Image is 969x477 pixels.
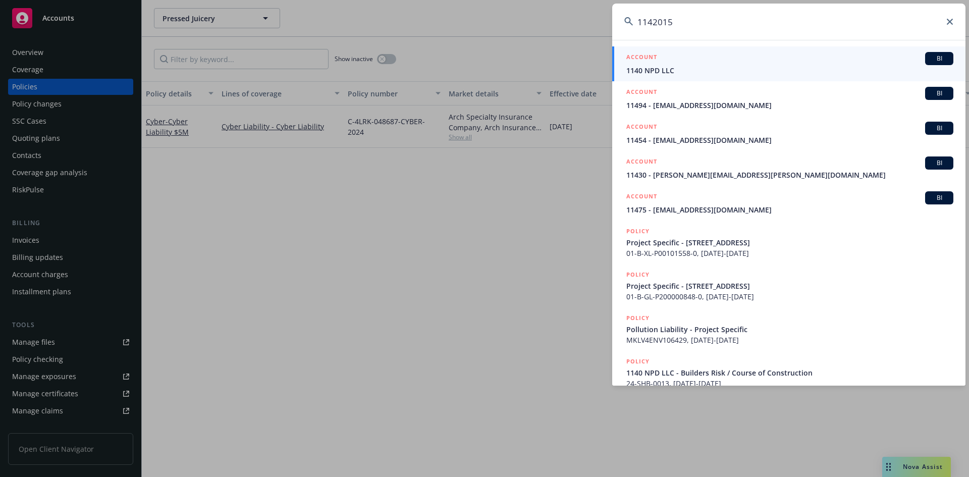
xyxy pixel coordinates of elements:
a: POLICY1140 NPD LLC - Builders Risk / Course of Construction24-SHB-0013, [DATE]-[DATE] [612,351,965,394]
span: 24-SHB-0013, [DATE]-[DATE] [626,378,953,389]
span: 1140 NPD LLC [626,65,953,76]
span: 11494 - [EMAIL_ADDRESS][DOMAIN_NAME] [626,100,953,111]
span: 11430 - [PERSON_NAME][EMAIL_ADDRESS][PERSON_NAME][DOMAIN_NAME] [626,170,953,180]
span: BI [929,54,949,63]
span: Pollution Liability - Project Specific [626,324,953,335]
a: ACCOUNTBI11475 - [EMAIL_ADDRESS][DOMAIN_NAME] [612,186,965,221]
span: BI [929,89,949,98]
span: BI [929,193,949,202]
h5: POLICY [626,356,650,366]
span: BI [929,124,949,133]
span: Project Specific - [STREET_ADDRESS] [626,281,953,291]
span: 01-B-XL-P00101558-0, [DATE]-[DATE] [626,248,953,258]
span: 11454 - [EMAIL_ADDRESS][DOMAIN_NAME] [626,135,953,145]
h5: ACCOUNT [626,156,657,169]
span: 1140 NPD LLC - Builders Risk / Course of Construction [626,367,953,378]
span: 01-B-GL-P200000848-0, [DATE]-[DATE] [626,291,953,302]
input: Search... [612,4,965,40]
h5: ACCOUNT [626,122,657,134]
a: POLICYPollution Liability - Project SpecificMKLV4ENV106429, [DATE]-[DATE] [612,307,965,351]
span: Project Specific - [STREET_ADDRESS] [626,237,953,248]
h5: ACCOUNT [626,87,657,99]
h5: POLICY [626,270,650,280]
h5: ACCOUNT [626,191,657,203]
span: BI [929,158,949,168]
a: ACCOUNTBI11430 - [PERSON_NAME][EMAIL_ADDRESS][PERSON_NAME][DOMAIN_NAME] [612,151,965,186]
span: 11475 - [EMAIL_ADDRESS][DOMAIN_NAME] [626,204,953,215]
h5: ACCOUNT [626,52,657,64]
span: MKLV4ENV106429, [DATE]-[DATE] [626,335,953,345]
a: POLICYProject Specific - [STREET_ADDRESS]01-B-GL-P200000848-0, [DATE]-[DATE] [612,264,965,307]
h5: POLICY [626,226,650,236]
a: ACCOUNTBI1140 NPD LLC [612,46,965,81]
a: POLICYProject Specific - [STREET_ADDRESS]01-B-XL-P00101558-0, [DATE]-[DATE] [612,221,965,264]
h5: POLICY [626,313,650,323]
a: ACCOUNTBI11454 - [EMAIL_ADDRESS][DOMAIN_NAME] [612,116,965,151]
a: ACCOUNTBI11494 - [EMAIL_ADDRESS][DOMAIN_NAME] [612,81,965,116]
